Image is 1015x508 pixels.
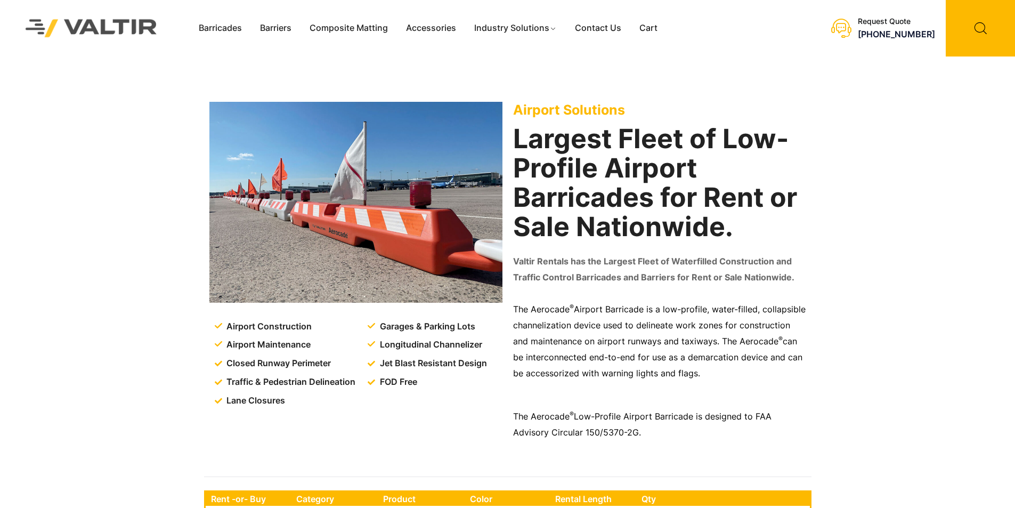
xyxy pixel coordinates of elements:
th: Rent -or- Buy [206,492,291,506]
a: Barriers [251,20,301,36]
span: Lane Closures [224,393,285,409]
img: Valtir Rentals [12,5,171,51]
a: Cart [630,20,667,36]
div: Request Quote [858,17,935,26]
sup: ® [778,335,783,343]
th: Product [378,492,465,506]
th: Rental Length [550,492,636,506]
span: Airport Maintenance [224,337,311,353]
sup: ® [570,303,574,311]
span: FOD Free [377,374,417,390]
p: Airport Solutions [513,102,806,118]
span: Airport Construction [224,319,312,335]
h2: Largest Fleet of Low-Profile Airport Barricades for Rent or Sale Nationwide. [513,124,806,241]
span: Jet Blast Resistant Design [377,356,487,372]
span: Traffic & Pedestrian Delineation [224,374,355,390]
a: Contact Us [566,20,630,36]
th: Qty [636,492,721,506]
span: Longitudinal Channelizer [377,337,482,353]
a: Accessories [397,20,465,36]
span: Garages & Parking Lots [377,319,475,335]
span: Closed Runway Perimeter [224,356,331,372]
a: Industry Solutions [465,20,566,36]
p: The Aerocade Low-Profile Airport Barricade is designed to FAA Advisory Circular 150/5370-2G. [513,409,806,441]
th: Color [465,492,550,506]
p: The Aerocade Airport Barricade is a low-profile, water-filled, collapsible channelization device ... [513,302,806,382]
a: Barricades [190,20,251,36]
a: Composite Matting [301,20,397,36]
p: Valtir Rentals has the Largest Fleet of Waterfilled Construction and Traffic Control Barricades a... [513,254,806,286]
sup: ® [570,410,574,418]
th: Category [291,492,378,506]
a: [PHONE_NUMBER] [858,29,935,39]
